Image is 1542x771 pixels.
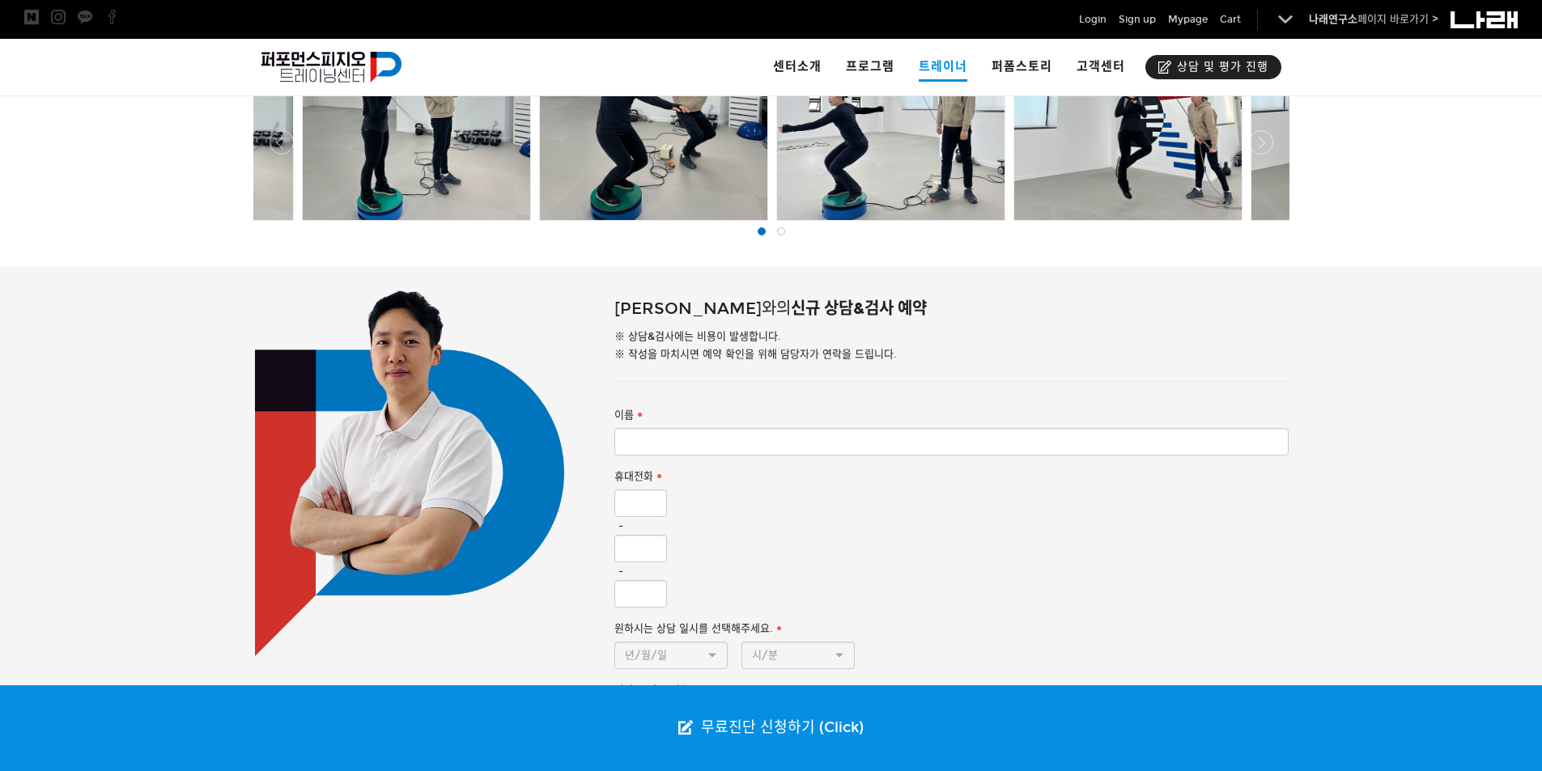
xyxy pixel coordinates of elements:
[979,39,1064,95] a: 퍼폼스토리
[846,59,894,74] span: 프로그램
[834,39,907,95] a: 프로그램
[919,53,967,82] span: 트레이너
[773,59,822,74] span: 센터소개
[1145,55,1281,79] a: 상담 및 평가 진행
[1119,11,1156,28] a: Sign up
[761,39,834,95] a: 센터소개
[1064,39,1137,95] a: 고객센터
[1309,13,1357,26] strong: 나래연구소
[614,328,1289,345] p: ※ 상담&검사에는 비용이 발생합니다.
[791,299,927,318] span: 신규 상담&검사 예약
[662,685,880,771] a: 무료진단 신청하기 (Click)
[1172,59,1268,75] span: 상담 및 평가 진행
[907,39,979,95] a: 트레이너
[1220,11,1241,28] a: Cart
[1079,11,1107,28] a: Login
[614,299,791,318] span: [PERSON_NAME]와의
[1309,13,1438,26] a: 나래연구소페이지 바로가기 >
[1077,59,1125,74] span: 고객센터
[1168,11,1208,28] a: Mypage
[992,59,1052,74] span: 퍼폼스토리
[614,345,1289,363] p: ※ 작성을 마치시면 예약 확인을 위해 담당자가 연락을 드립니다.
